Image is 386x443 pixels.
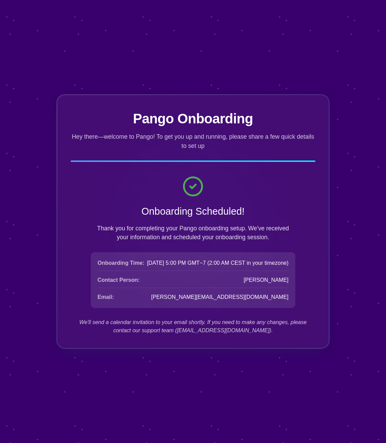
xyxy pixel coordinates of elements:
[98,293,114,301] span: Email:
[98,276,140,284] span: Contact Person:
[147,259,288,267] span: [DATE] 5:00 PM GMT−7 (2:00 AM CEST in your timezone)
[71,108,315,129] h1: Pango Onboarding
[71,132,315,150] p: Hey there—welcome to Pango! To get you up and running, please share a few quick details to set up
[98,259,144,267] span: Onboarding Time:
[71,204,315,219] h2: Onboarding Scheduled!
[71,318,315,335] p: We'll send a calendar invitation to your email shortly. If you need to make any changes, please c...
[91,224,295,242] p: Thank you for completing your Pango onboarding setup. We've received your information and schedul...
[151,293,288,301] span: [PERSON_NAME][EMAIL_ADDRESS][DOMAIN_NAME]
[243,276,288,284] span: [PERSON_NAME]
